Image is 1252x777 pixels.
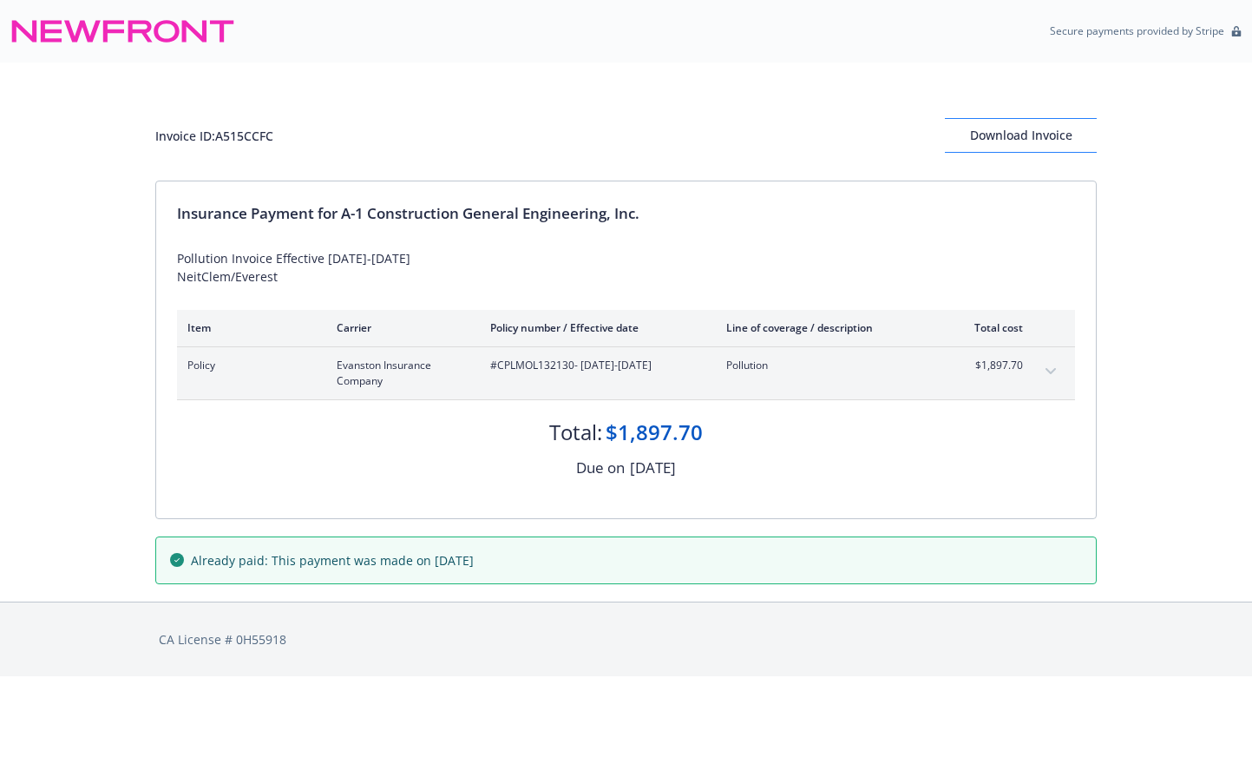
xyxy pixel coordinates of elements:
[177,249,1075,286] div: Pollution Invoice Effective [DATE]-[DATE] NeitClem/Everest
[177,347,1075,399] div: PolicyEvanston Insurance Company#CPLMOL132130- [DATE]-[DATE]Pollution$1,897.70expand content
[549,418,602,447] div: Total:
[490,320,698,335] div: Policy number / Effective date
[958,358,1023,373] span: $1,897.70
[945,119,1097,152] div: Download Invoice
[606,418,703,447] div: $1,897.70
[177,202,1075,225] div: Insurance Payment for A-1 Construction General Engineering, Inc.
[1050,23,1224,38] p: Secure payments provided by Stripe
[155,127,273,145] div: Invoice ID: A515CCFC
[576,457,625,479] div: Due on
[159,630,1093,649] div: CA License # 0H55918
[337,358,462,389] span: Evanston Insurance Company
[945,118,1097,153] button: Download Invoice
[630,457,676,479] div: [DATE]
[490,358,698,373] span: #CPLMOL132130 - [DATE]-[DATE]
[337,320,462,335] div: Carrier
[191,551,474,570] span: Already paid: This payment was made on [DATE]
[187,358,309,373] span: Policy
[726,358,930,373] span: Pollution
[187,320,309,335] div: Item
[726,320,930,335] div: Line of coverage / description
[958,320,1023,335] div: Total cost
[1037,358,1065,385] button: expand content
